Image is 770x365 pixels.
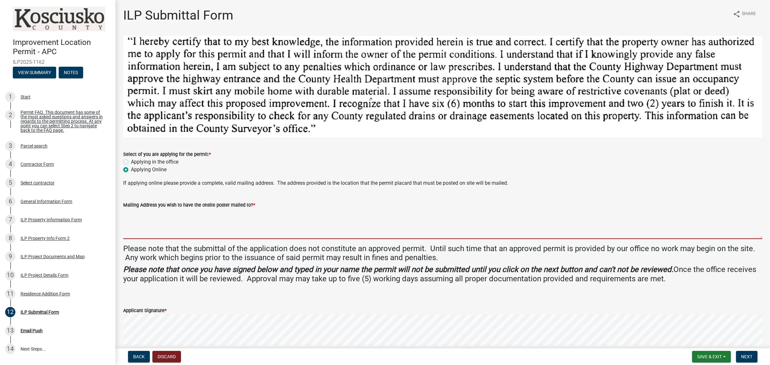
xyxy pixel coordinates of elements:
[697,354,722,359] span: Save & Exit
[123,8,233,23] h1: ILP Submittal Form
[21,217,82,222] div: ILP Property Information Form
[123,36,762,138] img: ILP_Certification_Statement_28b1ac9d-b4e3-4867-b647-4d3cc7147dbf.png
[733,10,740,18] i: share
[728,8,761,20] button: shareShare
[13,67,56,78] button: View Summary
[131,166,167,174] label: Applying Online
[128,351,150,362] button: Back
[5,289,15,299] div: 11
[21,144,47,148] div: Parcel search
[5,178,15,188] div: 5
[21,310,59,314] div: ILP Submittal Form
[5,251,15,262] div: 9
[123,244,762,263] h4: Please note that the submittal of the application does not constitute an approved permit. Until s...
[123,309,167,313] label: Applicant Signature
[21,273,68,277] div: ILP Project Details Form
[5,215,15,225] div: 7
[13,70,56,75] wm-modal-confirm: Summary
[21,292,70,296] div: Residence Addition Form
[123,203,255,208] label: Mailing Address you wish to have the onsite poster mailed to?
[13,59,103,65] span: ILP2025-1162
[123,265,762,284] h4: Once the office receives your application it will be reviewed. Approval may may take up to five (...
[13,7,105,31] img: Kosciusko County, Indiana
[152,351,181,362] button: Discard
[123,152,211,157] label: Select of you are applying for the permit:
[59,67,83,78] button: Notes
[21,181,55,185] div: Select contractor
[5,196,15,207] div: 6
[131,158,178,166] label: Applying in the office
[21,95,30,99] div: Start
[133,354,145,359] span: Back
[736,351,757,362] button: Next
[59,70,83,75] wm-modal-confirm: Notes
[5,307,15,317] div: 12
[21,254,85,259] div: ILP Project Documents and Map
[21,162,54,166] div: Contractor Form
[5,344,15,354] div: 14
[21,110,105,132] div: Permit FAQ. This document has some of the most asked questions and answers in regards to the perm...
[5,270,15,280] div: 10
[5,233,15,243] div: 8
[21,328,43,333] div: Email Push
[5,326,15,336] div: 13
[21,199,72,204] div: General Information Form
[5,110,15,120] div: 2
[692,351,731,362] button: Save & Exit
[123,265,673,274] strong: Please note that once you have signed below and typed in your name the permit will not be submitt...
[742,10,756,18] span: Share
[13,38,110,56] h4: Improvement Location Permit - APC
[5,92,15,102] div: 1
[123,179,762,187] p: If applying online please provide a complete, valid mailing address. The address provided is the ...
[21,236,70,241] div: ILP Property Info Form 2
[741,354,752,359] span: Next
[5,141,15,151] div: 3
[5,159,15,169] div: 4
